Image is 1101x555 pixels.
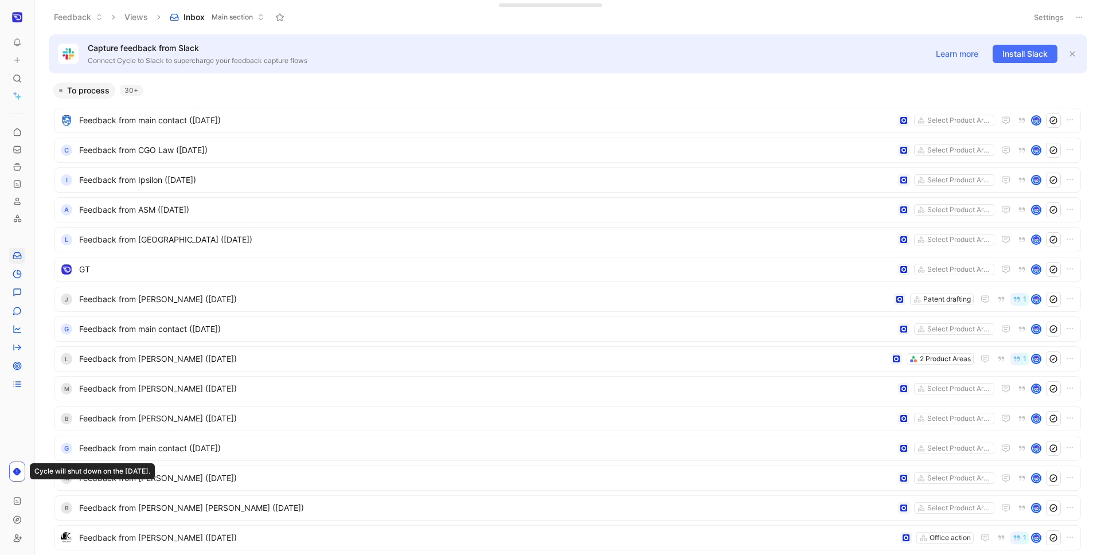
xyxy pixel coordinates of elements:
img: avatar [1032,325,1040,333]
div: Select Product Areas [927,204,991,216]
span: Feedback from [PERSON_NAME] ([DATE]) [79,292,889,306]
span: GT [79,263,893,276]
a: logoFeedback from main contact ([DATE])Select Product Areasavatar [54,108,1081,133]
div: I [61,174,72,186]
span: Feedback from [PERSON_NAME] ([DATE]) [79,382,893,396]
div: G [61,443,72,454]
button: 1 [1010,353,1029,365]
div: M [61,383,72,394]
span: To process [67,85,110,96]
button: To process [53,83,115,99]
span: Feedback from main contact ([DATE]) [79,114,893,127]
a: BFeedback from [PERSON_NAME] ([DATE])Select Product Areasavatar [54,406,1081,431]
img: logo [61,532,72,544]
button: 1 [1010,293,1029,306]
img: avatar [1032,176,1040,184]
button: InboxMain section [165,9,270,26]
span: Feedback from [PERSON_NAME] ([DATE]) [79,412,893,425]
div: B [61,413,72,424]
div: Select Product Areas [927,115,991,126]
div: Select Product Areas [927,472,991,484]
button: DeepIP [9,9,25,25]
a: IFeedback from Ipsilon ([DATE])Select Product Areasavatar [54,167,1081,193]
img: avatar [1032,504,1040,512]
img: avatar [1032,355,1040,363]
a: MFeedback from [PERSON_NAME] ([DATE])Select Product Areasavatar [54,376,1081,401]
button: Learn more [926,45,988,63]
img: avatar [1032,265,1040,273]
a: GFeedback from main contact ([DATE])Select Product Areasavatar [54,316,1081,342]
a: CFeedback from CGO Law ([DATE])Select Product Areasavatar [54,138,1081,163]
a: AFeedback from ASM ([DATE])Select Product Areasavatar [54,197,1081,222]
span: Feedback from [PERSON_NAME] ([DATE]) [79,471,893,485]
div: B [61,502,72,514]
img: avatar [1032,444,1040,452]
div: Select Product Areas [927,264,991,275]
img: avatar [1032,474,1040,482]
span: Feedback from [PERSON_NAME] [PERSON_NAME] ([DATE]) [79,501,893,515]
img: avatar [1032,206,1040,214]
div: Select Product Areas [927,413,991,424]
img: DeepIP [11,11,23,23]
a: logoGTSelect Product Areasavatar [54,257,1081,282]
div: G [61,323,72,335]
button: Install Slack [993,45,1057,63]
div: Select Product Areas [927,443,991,454]
div: Select Product Areas [927,234,991,245]
div: L [61,353,72,365]
a: GFeedback from main contact ([DATE])Select Product Areasavatar [54,436,1081,461]
span: 1 [1023,534,1026,541]
div: M [61,472,72,484]
img: avatar [1032,116,1040,124]
button: Views [119,9,153,26]
button: Settings [1029,9,1069,25]
img: avatar [1032,415,1040,423]
div: Select Product Areas [927,383,991,394]
div: 2 Product Areas [920,353,971,365]
span: Feedback from main contact ([DATE]) [79,322,893,336]
span: Feedback from [PERSON_NAME] ([DATE]) [79,352,886,366]
div: A [61,204,72,216]
span: Feedback from ASM ([DATE]) [79,203,893,217]
span: Feedback from [PERSON_NAME] ([DATE]) [79,531,896,545]
span: Feedback from [GEOGRAPHIC_DATA] ([DATE]) [79,233,893,247]
div: Patent drafting [923,294,971,305]
span: Learn more [936,47,978,61]
div: 30+ [120,85,143,96]
span: 1 [1023,296,1026,303]
div: Select Product Areas [927,502,991,514]
span: Inbox [183,11,205,23]
img: avatar [1032,534,1040,542]
div: Select Product Areas [927,144,991,156]
a: MFeedback from [PERSON_NAME] ([DATE])Select Product Areasavatar [54,466,1081,491]
div: J [61,294,72,305]
div: Select Product Areas [927,174,991,186]
a: JFeedback from [PERSON_NAME] ([DATE])Patent drafting1avatar [54,287,1081,312]
div: Cycle will shut down on the [DATE]. [30,463,155,479]
div: L [61,234,72,245]
button: Feedback [49,9,108,26]
a: LFeedback from [GEOGRAPHIC_DATA] ([DATE])Select Product Areasavatar [54,227,1081,252]
div: Select Product Areas [927,323,991,335]
span: Feedback from CGO Law ([DATE]) [79,143,893,157]
img: logo [61,115,72,126]
span: Main section [212,11,253,23]
a: LFeedback from [PERSON_NAME] ([DATE])2 Product Areas1avatar [54,346,1081,372]
button: 1 [1010,531,1029,544]
span: Feedback from main contact ([DATE]) [79,441,893,455]
img: avatar [1032,385,1040,393]
p: Connect Cycle to Slack to supercharge your feedback capture flows [88,55,922,67]
span: Feedback from Ipsilon ([DATE]) [79,173,893,187]
span: 1 [1023,355,1026,362]
p: Capture feedback from Slack [88,41,922,55]
img: avatar [1032,295,1040,303]
a: logoFeedback from [PERSON_NAME] ([DATE])Office action1avatar [54,525,1081,550]
a: BFeedback from [PERSON_NAME] [PERSON_NAME] ([DATE])Select Product Areasavatar [54,495,1081,521]
span: Install Slack [1002,47,1048,61]
img: avatar [1032,146,1040,154]
img: logo [61,264,72,275]
div: C [61,144,72,156]
img: avatar [1032,236,1040,244]
div: Office action [930,532,971,544]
